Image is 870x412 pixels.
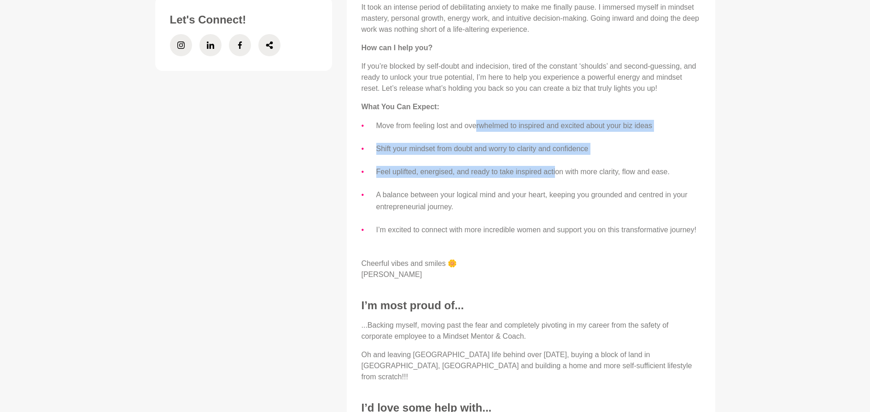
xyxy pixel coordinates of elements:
[362,44,433,52] strong: How can I help you?
[229,34,251,56] a: Facebook
[362,2,701,35] p: It took an intense period of debilitating anxiety to make me finally pause. I immersed myself in ...
[376,224,701,236] li: I’m excited to connect with more incredible women and support you on this transformative journey!
[258,34,280,56] a: Share
[376,143,701,155] li: Shift your mindset from doubt and worry to clarity and confidence
[362,258,701,280] p: Cheerful vibes and smiles 🌼 [PERSON_NAME]
[170,34,192,56] a: Instagram
[199,34,222,56] a: LinkedIn
[362,61,701,94] p: If you’re blocked by self-doubt and indecision, tired of the constant ‘shoulds’ and second-guessi...
[362,299,701,312] h3: I’m most proud of...
[362,349,701,383] p: Oh and leaving [GEOGRAPHIC_DATA] life behind over [DATE], buying a block of land in [GEOGRAPHIC_D...
[362,320,701,342] p: ...Backing myself, moving past the fear and completely pivoting in my career from the safety of c...
[376,120,701,132] li: Move from feeling lost and overwhelmed to inspired and excited about your biz ideas
[170,13,317,27] h3: Let's Connect!
[376,189,701,213] li: A balance between your logical mind and your heart, keeping you grounded and centred in your entr...
[376,166,701,178] li: Feel uplifted, energised, and ready to take inspired action with more clarity, flow and ease.
[362,103,439,111] strong: What You Can Expect:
